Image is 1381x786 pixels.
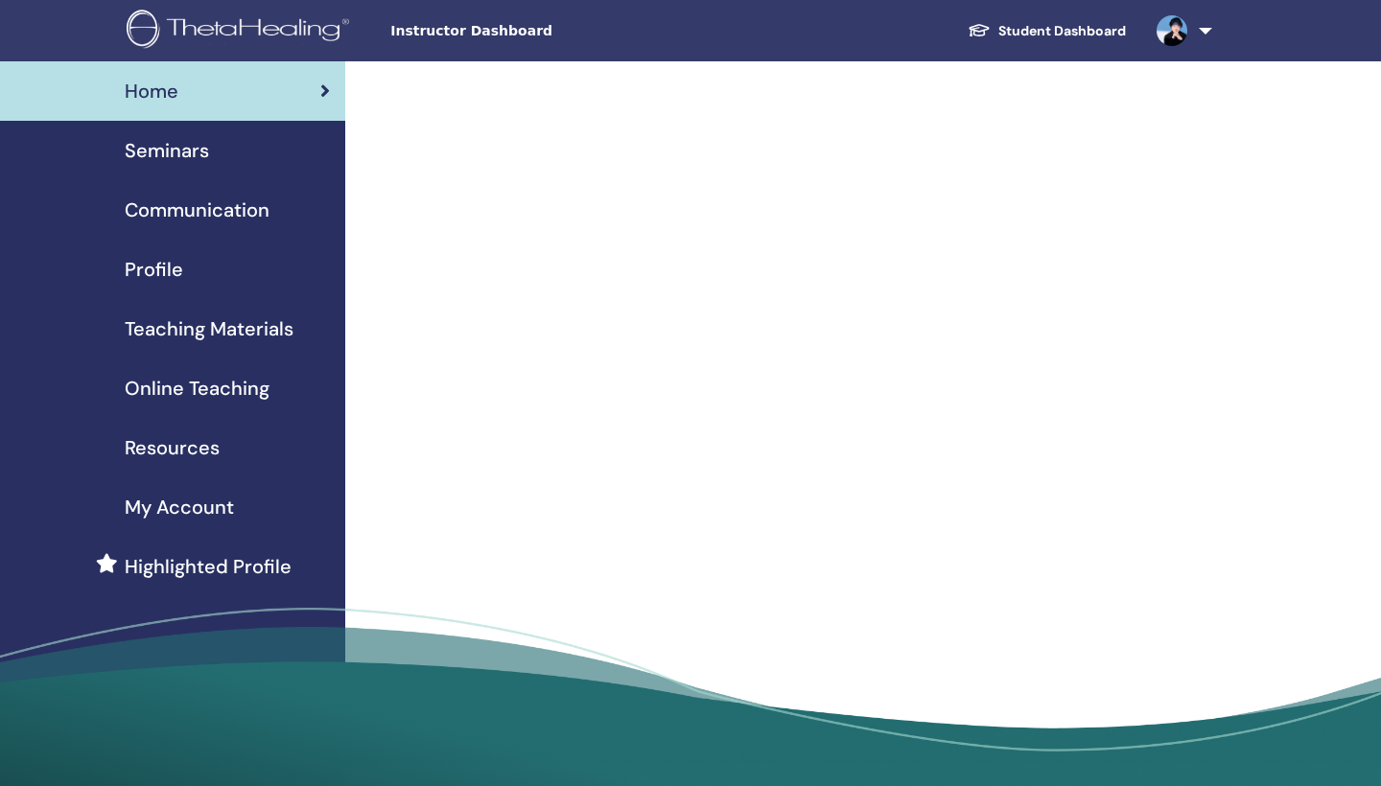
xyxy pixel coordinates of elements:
[125,433,220,462] span: Resources
[952,13,1141,49] a: Student Dashboard
[125,493,234,521] span: My Account
[390,21,678,41] span: Instructor Dashboard
[125,314,293,343] span: Teaching Materials
[125,136,209,165] span: Seminars
[125,374,269,403] span: Online Teaching
[125,255,183,284] span: Profile
[127,10,356,53] img: logo.png
[125,77,178,105] span: Home
[125,552,292,581] span: Highlighted Profile
[125,196,269,224] span: Communication
[1157,15,1187,46] img: default.jpg
[968,22,991,38] img: graduation-cap-white.svg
